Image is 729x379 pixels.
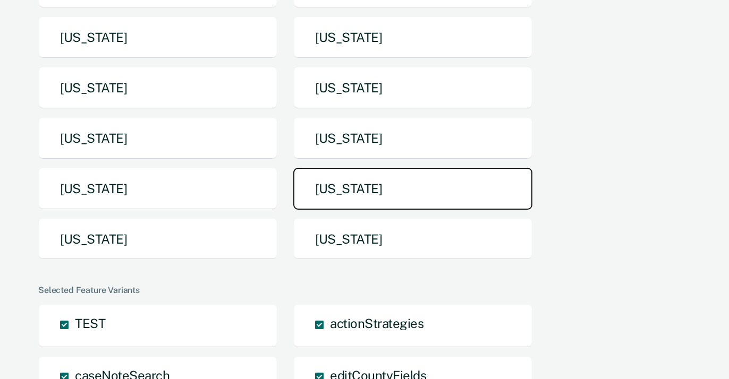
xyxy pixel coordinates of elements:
button: [US_STATE] [293,16,532,58]
button: [US_STATE] [38,168,277,210]
button: [US_STATE] [293,218,532,260]
button: [US_STATE] [293,67,532,109]
button: [US_STATE] [293,168,532,210]
span: TEST [75,316,105,331]
button: [US_STATE] [38,16,277,58]
div: Selected Feature Variants [38,285,686,295]
button: [US_STATE] [38,218,277,260]
button: [US_STATE] [38,117,277,159]
button: [US_STATE] [38,67,277,109]
button: [US_STATE] [293,117,532,159]
span: actionStrategies [330,316,423,331]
